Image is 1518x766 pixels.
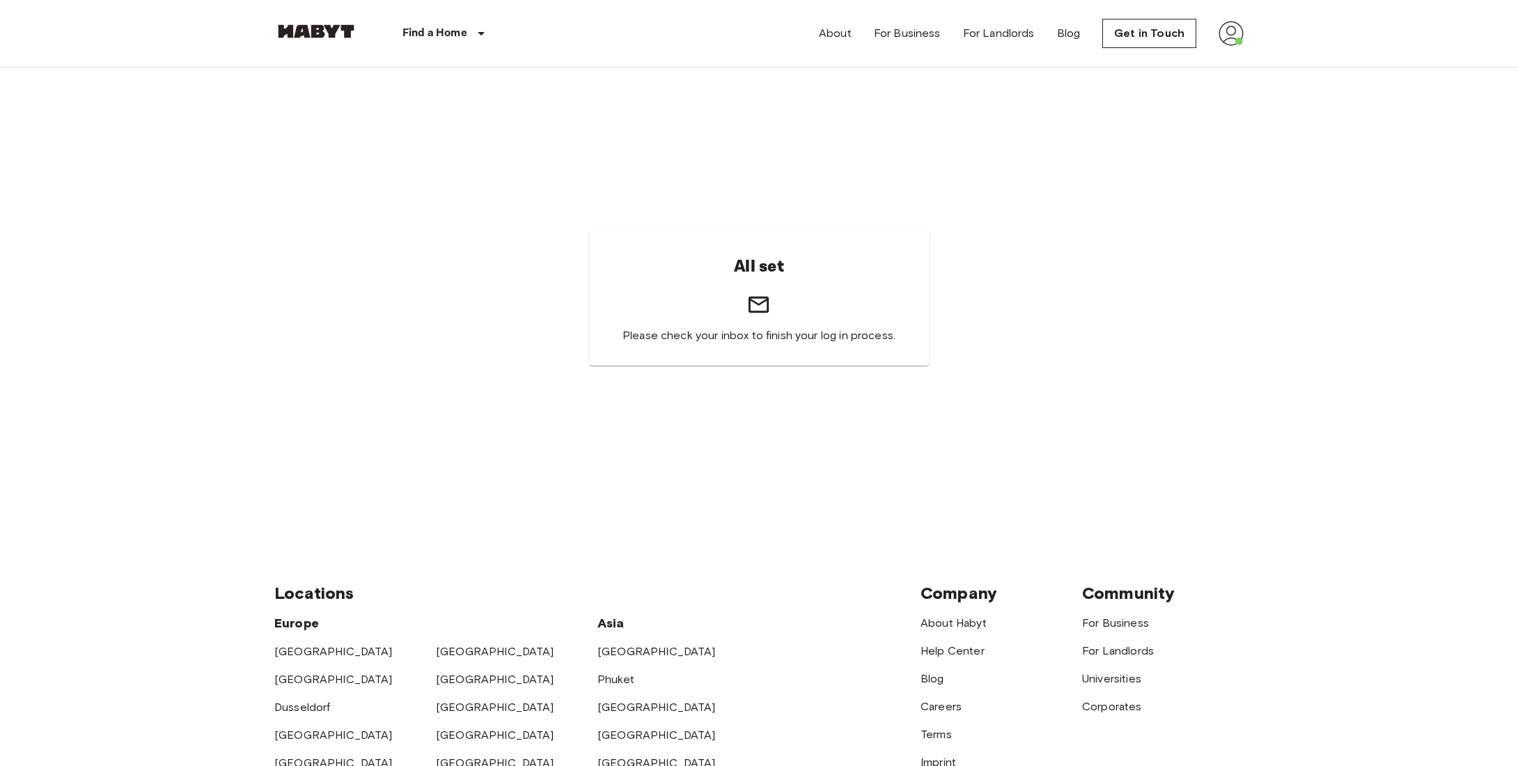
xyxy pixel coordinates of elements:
[274,616,319,631] span: Europe
[921,583,997,603] span: Company
[1082,700,1142,713] a: Corporates
[1102,19,1196,48] a: Get in Touch
[436,645,554,658] a: [GEOGRAPHIC_DATA]
[274,701,331,714] a: Dusseldorf
[921,616,987,630] a: About Habyt
[274,24,358,38] img: Habyt
[274,728,393,742] a: [GEOGRAPHIC_DATA]
[597,645,716,658] a: [GEOGRAPHIC_DATA]
[597,616,625,631] span: Asia
[436,701,554,714] a: [GEOGRAPHIC_DATA]
[436,673,554,686] a: [GEOGRAPHIC_DATA]
[921,644,985,657] a: Help Center
[734,252,784,281] h6: All set
[274,673,393,686] a: [GEOGRAPHIC_DATA]
[597,728,716,742] a: [GEOGRAPHIC_DATA]
[597,701,716,714] a: [GEOGRAPHIC_DATA]
[874,25,941,42] a: For Business
[1082,616,1149,630] a: For Business
[963,25,1035,42] a: For Landlords
[402,25,467,42] p: Find a Home
[1219,21,1244,46] img: avatar
[921,700,962,713] a: Careers
[597,673,634,686] a: Phuket
[1082,644,1154,657] a: For Landlords
[921,728,952,741] a: Terms
[819,25,852,42] a: About
[921,672,944,685] a: Blog
[274,645,393,658] a: [GEOGRAPHIC_DATA]
[1082,672,1141,685] a: Universities
[623,328,895,343] span: Please check your inbox to finish your log in process.
[436,728,554,742] a: [GEOGRAPHIC_DATA]
[274,583,354,603] span: Locations
[1057,25,1081,42] a: Blog
[1082,583,1175,603] span: Community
